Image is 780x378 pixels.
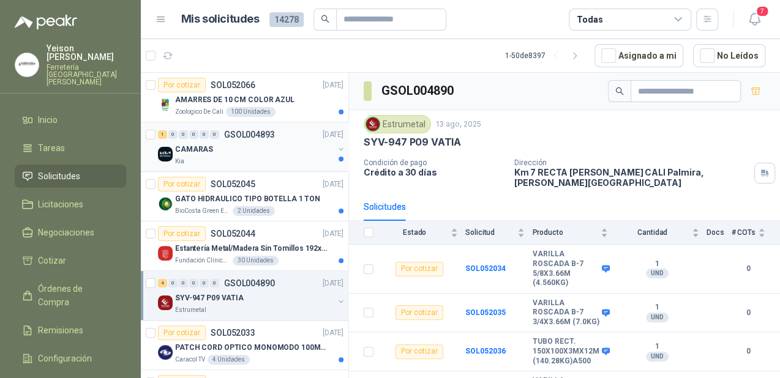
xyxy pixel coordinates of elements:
span: Negociaciones [38,226,94,239]
a: Inicio [15,108,126,132]
div: Por cotizar [158,226,206,241]
div: 0 [179,130,188,139]
div: 0 [179,279,188,287]
p: Fundación Clínica Shaio [175,256,230,265]
b: VARILLA ROSCADA B-7 3/4X3.66M (7.0KG) [532,298,599,327]
a: 1 0 0 0 0 0 GSOL004893[DATE] Company LogoCAMARASKia [158,127,346,166]
p: PATCH CORD OPTICO MONOMODO 100MTS [175,342,328,354]
p: [DATE] [323,278,343,289]
span: Remisiones [38,324,83,337]
span: Estado [381,228,448,237]
span: search [615,87,624,95]
th: Cantidad [615,221,706,245]
span: Solicitudes [38,169,80,183]
div: 1 [158,130,167,139]
div: 0 [210,279,219,287]
div: 0 [189,279,198,287]
p: SYV-947 P09 VATIA [175,292,244,304]
a: Por cotizarSOL052033[DATE] Company LogoPATCH CORD OPTICO MONOMODO 100MTSCaracol TV4 Unidades [141,321,348,370]
div: UND [646,313,669,322]
span: search [321,15,329,23]
p: Km 7 RECTA [PERSON_NAME] CALI Palmira , [PERSON_NAME][GEOGRAPHIC_DATA] [514,167,749,188]
img: Company Logo [158,295,173,310]
img: Company Logo [158,246,173,261]
p: SOL052033 [211,328,255,337]
div: Por cotizar [396,262,443,276]
img: Company Logo [366,117,380,131]
span: Cantidad [615,228,689,237]
p: Kia [175,157,184,166]
p: [DATE] [323,179,343,190]
div: 0 [168,130,178,139]
a: Configuración [15,347,126,370]
a: SOL052034 [465,264,506,273]
p: GSOL004890 [224,279,275,287]
div: 0 [189,130,198,139]
span: 14278 [269,12,304,27]
span: Tareas [38,141,65,155]
p: [DATE] [323,129,343,141]
div: 100 Unidades [226,107,276,117]
b: VARILLA ROSCADA B-7 5/8X3.66M (4.560KG) [532,250,599,287]
button: No Leídos [693,44,765,67]
span: Licitaciones [38,198,83,211]
b: 1 [615,259,699,269]
a: Cotizar [15,249,126,272]
p: Estantería Metal/Madera Sin Tornillos 192x100x50 cm 5 Niveles Gris [175,243,328,254]
div: Por cotizar [396,305,443,320]
a: Por cotizarSOL052045[DATE] Company LogoGATO HIDRAULICO TIPO BOTELLA 1 TONBioCosta Green Energy S.... [141,172,348,221]
p: Condición de pago [364,158,504,167]
div: 0 [168,279,178,287]
button: 7 [743,9,765,31]
p: GSOL004893 [224,130,275,139]
p: [DATE] [323,327,343,339]
div: UND [646,352,669,361]
div: Por cotizar [158,78,206,92]
div: 0 [200,130,209,139]
a: 4 0 0 0 0 0 GSOL004890[DATE] Company LogoSYV-947 P09 VATIAEstrumetal [158,276,346,315]
span: Órdenes de Compra [38,282,114,309]
th: Docs [707,221,732,245]
div: 4 [158,279,167,287]
p: [DATE] [323,80,343,91]
p: GATO HIDRAULICO TIPO BOTELLA 1 TON [175,193,320,205]
img: Company Logo [158,345,173,360]
img: Logo peakr [15,15,77,29]
p: BioCosta Green Energy S.A.S [175,206,230,216]
th: Solicitud [465,221,532,245]
b: 0 [731,263,765,275]
a: Negociaciones [15,221,126,244]
div: Por cotizar [158,325,206,340]
div: Solicitudes [364,200,406,213]
div: 30 Unidades [233,256,279,265]
img: Company Logo [158,196,173,211]
b: SOL052036 [465,347,506,355]
h1: Mis solicitudes [181,10,260,28]
span: Solicitud [465,228,515,237]
b: 1 [615,303,699,313]
b: 1 [615,342,699,352]
a: Por cotizarSOL052066[DATE] Company LogoAMARRES DE 10 CM COLOR AZULZoologico De Cali100 Unidades [141,73,348,122]
th: # COTs [731,221,780,245]
img: Company Logo [158,97,173,112]
b: 0 [731,346,765,357]
p: Crédito a 30 días [364,167,504,177]
p: CAMARAS [175,144,213,155]
a: SOL052035 [465,308,506,317]
span: Cotizar [38,254,66,267]
p: SOL052044 [211,229,255,238]
p: Ferretería [GEOGRAPHIC_DATA][PERSON_NAME] [47,64,126,86]
p: Zoologico De Cali [175,107,223,117]
p: 13 ago, 2025 [436,119,481,130]
b: 0 [731,307,765,319]
img: Company Logo [15,53,39,76]
a: Órdenes de Compra [15,277,126,314]
p: [DATE] [323,228,343,240]
div: 2 Unidades [233,206,275,216]
div: 4 Unidades [208,355,250,365]
h3: GSOL004890 [381,81,456,100]
p: SOL052045 [211,180,255,188]
div: 1 - 50 de 8397 [505,46,585,65]
a: Licitaciones [15,193,126,216]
